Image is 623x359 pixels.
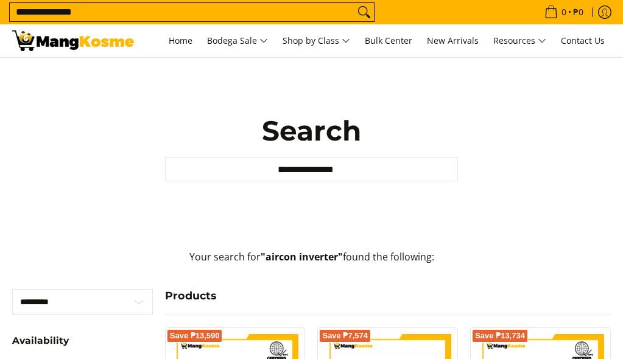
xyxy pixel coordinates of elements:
a: Bulk Center [359,24,418,57]
nav: Main Menu [146,24,611,57]
span: • [541,5,587,19]
span: Shop by Class [283,33,350,49]
span: Home [169,35,192,46]
span: Save ₱13,734 [475,332,525,340]
span: Resources [493,33,546,49]
a: New Arrivals [421,24,485,57]
span: Save ₱7,574 [322,332,368,340]
span: Availability [12,336,69,346]
a: Home [163,24,199,57]
summary: Open [12,336,69,355]
span: ₱0 [571,8,585,16]
a: Resources [487,24,552,57]
span: 0 [560,8,568,16]
h1: Search [165,114,459,148]
span: Bulk Center [365,35,412,46]
span: New Arrivals [427,35,479,46]
a: Bodega Sale [201,24,274,57]
p: Your search for found the following: [12,249,611,277]
span: Bodega Sale [207,33,268,49]
span: Contact Us [561,35,605,46]
h4: Products [165,289,611,302]
span: Save ₱13,590 [170,332,220,340]
a: Shop by Class [276,24,356,57]
a: Contact Us [555,24,611,57]
img: Search: 56 results found for &quot;aircon inverter&quot; | Page 2 | Mang Kosme [12,30,134,51]
button: Search [354,3,374,21]
strong: "aircon inverter" [261,250,343,263]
